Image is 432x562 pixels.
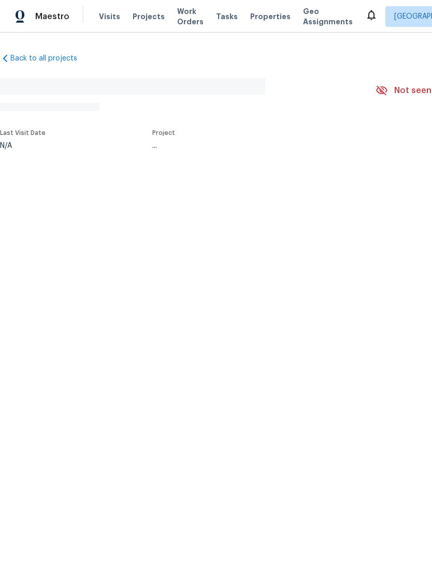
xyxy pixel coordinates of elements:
[133,11,165,22] span: Projects
[303,6,353,27] span: Geo Assignments
[152,142,351,149] div: ...
[250,11,291,22] span: Properties
[177,6,204,27] span: Work Orders
[152,130,175,136] span: Project
[216,13,238,20] span: Tasks
[35,11,69,22] span: Maestro
[99,11,120,22] span: Visits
